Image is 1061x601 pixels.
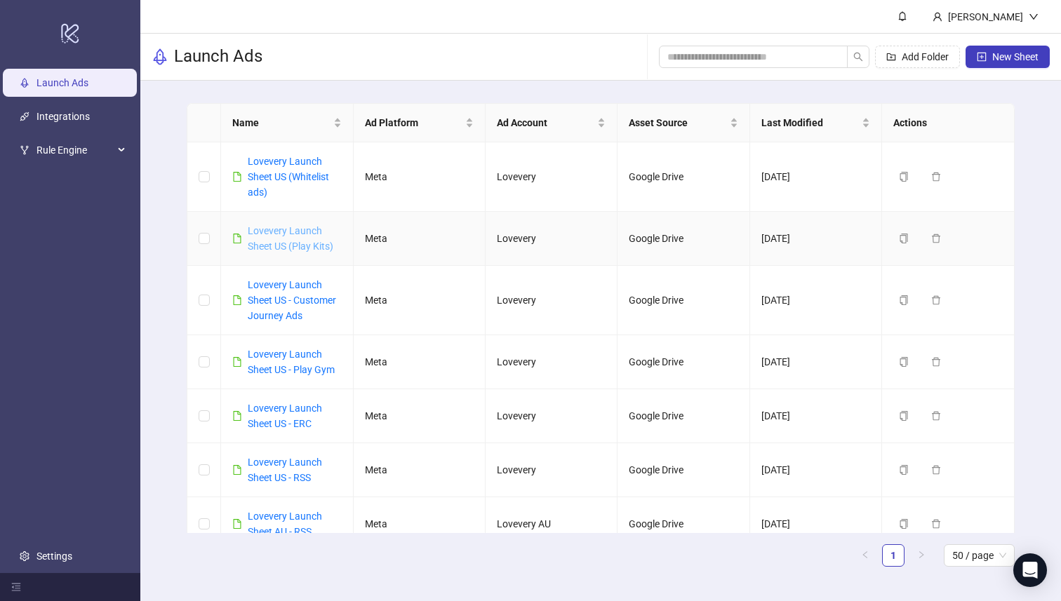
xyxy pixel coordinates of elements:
span: Ad Platform [365,115,462,130]
td: Google Drive [618,335,749,389]
span: Last Modified [761,115,859,130]
span: Name [232,115,330,130]
button: left [854,544,876,567]
td: [DATE] [750,142,882,212]
td: [DATE] [750,389,882,443]
span: file [232,357,242,367]
span: search [853,52,863,62]
span: file [232,519,242,529]
span: copy [899,411,909,421]
button: Add Folder [875,46,960,68]
span: file [232,295,242,305]
button: right [910,544,933,567]
span: delete [931,465,941,475]
a: Lovevery Launch Sheet US (Whitelist ads) [248,156,329,198]
span: copy [899,465,909,475]
button: New Sheet [966,46,1050,68]
th: Ad Account [486,104,618,142]
span: New Sheet [992,51,1039,62]
span: delete [931,357,941,367]
span: down [1029,12,1039,22]
span: copy [899,519,909,529]
span: file [232,411,242,421]
span: file [232,172,242,182]
td: Meta [354,266,486,335]
li: 1 [882,544,905,567]
td: Meta [354,389,486,443]
td: [DATE] [750,443,882,497]
td: Lovevery [486,142,618,212]
span: user [933,12,942,22]
td: [DATE] [750,266,882,335]
span: bell [897,11,907,21]
span: rocket [152,48,168,65]
th: Last Modified [750,104,882,142]
td: [DATE] [750,497,882,551]
span: delete [931,519,941,529]
a: Integrations [36,112,90,123]
td: Google Drive [618,443,749,497]
td: [DATE] [750,212,882,266]
span: Rule Engine [36,137,114,165]
th: Actions [882,104,1014,142]
td: Lovevery [486,389,618,443]
span: Ad Account [497,115,594,130]
td: Google Drive [618,497,749,551]
span: Add Folder [902,51,949,62]
a: Launch Ads [36,78,88,89]
span: delete [931,411,941,421]
span: copy [899,295,909,305]
a: 1 [883,545,904,566]
span: copy [899,234,909,243]
h3: Launch Ads [174,46,262,68]
td: Meta [354,335,486,389]
a: Lovevery Launch Sheet US - Customer Journey Ads [248,279,336,321]
a: Lovevery Launch Sheet US - Play Gym [248,349,335,375]
td: [DATE] [750,335,882,389]
span: delete [931,234,941,243]
td: Google Drive [618,212,749,266]
td: Meta [354,142,486,212]
a: Lovevery Launch Sheet AU - RSS [248,511,322,537]
span: fork [20,146,29,156]
td: Lovevery AU [486,497,618,551]
span: menu-fold [11,582,21,592]
a: Settings [36,551,72,562]
li: Next Page [910,544,933,567]
div: Open Intercom Messenger [1013,553,1047,587]
a: Lovevery Launch Sheet US - ERC [248,403,322,429]
div: Page Size [944,544,1015,567]
td: Google Drive [618,142,749,212]
span: 50 / page [952,545,1006,566]
span: delete [931,172,941,182]
div: [PERSON_NAME] [942,9,1029,25]
li: Previous Page [854,544,876,567]
td: Lovevery [486,335,618,389]
th: Asset Source [618,104,749,142]
td: Google Drive [618,266,749,335]
span: delete [931,295,941,305]
span: file [232,465,242,475]
span: plus-square [977,52,987,62]
a: Lovevery Launch Sheet US (Play Kits) [248,225,333,252]
th: Ad Platform [354,104,486,142]
a: Lovevery Launch Sheet US - RSS [248,457,322,483]
td: Meta [354,443,486,497]
span: copy [899,172,909,182]
span: right [917,551,926,559]
td: Lovevery [486,443,618,497]
td: Lovevery [486,212,618,266]
td: Meta [354,212,486,266]
span: file [232,234,242,243]
td: Meta [354,497,486,551]
td: Lovevery [486,266,618,335]
td: Google Drive [618,389,749,443]
span: Asset Source [629,115,726,130]
span: folder-add [886,52,896,62]
span: copy [899,357,909,367]
span: left [861,551,869,559]
th: Name [221,104,353,142]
